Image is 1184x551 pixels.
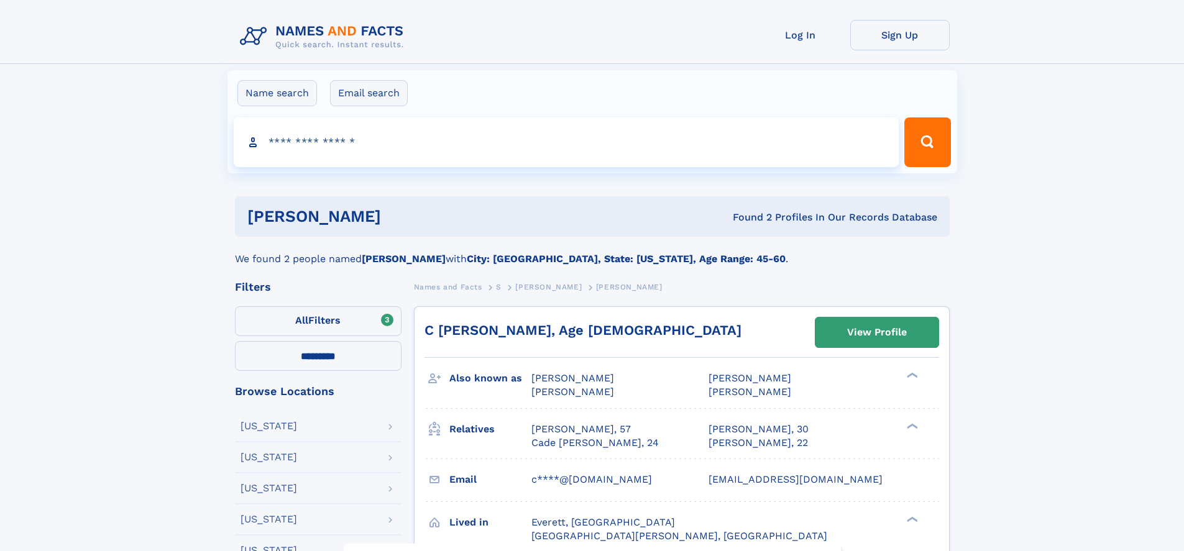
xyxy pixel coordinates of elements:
[237,80,317,106] label: Name search
[531,386,614,398] span: [PERSON_NAME]
[235,386,402,397] div: Browse Locations
[235,20,414,53] img: Logo Names and Facts
[531,516,675,528] span: Everett, [GEOGRAPHIC_DATA]
[295,314,308,326] span: All
[241,483,297,493] div: [US_STATE]
[362,253,446,265] b: [PERSON_NAME]
[449,419,531,440] h3: Relatives
[424,322,741,338] a: C [PERSON_NAME], Age [DEMOGRAPHIC_DATA]
[449,368,531,389] h3: Also known as
[904,515,919,523] div: ❯
[751,20,850,50] a: Log In
[235,306,402,336] label: Filters
[847,318,907,347] div: View Profile
[709,436,808,450] a: [PERSON_NAME], 22
[815,317,938,347] a: View Profile
[850,20,950,50] a: Sign Up
[531,372,614,384] span: [PERSON_NAME]
[709,473,883,485] span: [EMAIL_ADDRESS][DOMAIN_NAME]
[515,283,582,291] span: [PERSON_NAME]
[709,372,791,384] span: [PERSON_NAME]
[235,237,950,266] div: We found 2 people named with .
[330,80,408,106] label: Email search
[904,422,919,430] div: ❯
[241,452,297,462] div: [US_STATE]
[496,279,502,294] a: S
[414,279,482,294] a: Names and Facts
[596,283,663,291] span: [PERSON_NAME]
[496,283,502,291] span: S
[449,512,531,533] h3: Lived in
[904,371,919,380] div: ❯
[531,436,659,450] a: Cade [PERSON_NAME], 24
[241,514,297,524] div: [US_STATE]
[515,279,582,294] a: [PERSON_NAME]
[709,386,791,398] span: [PERSON_NAME]
[241,421,297,431] div: [US_STATE]
[709,422,809,436] a: [PERSON_NAME], 30
[235,281,402,293] div: Filters
[234,117,899,167] input: search input
[531,530,827,542] span: [GEOGRAPHIC_DATA][PERSON_NAME], [GEOGRAPHIC_DATA]
[904,117,950,167] button: Search Button
[557,211,937,224] div: Found 2 Profiles In Our Records Database
[247,209,557,224] h1: [PERSON_NAME]
[449,469,531,490] h3: Email
[467,253,786,265] b: City: [GEOGRAPHIC_DATA], State: [US_STATE], Age Range: 45-60
[531,422,631,436] a: [PERSON_NAME], 57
